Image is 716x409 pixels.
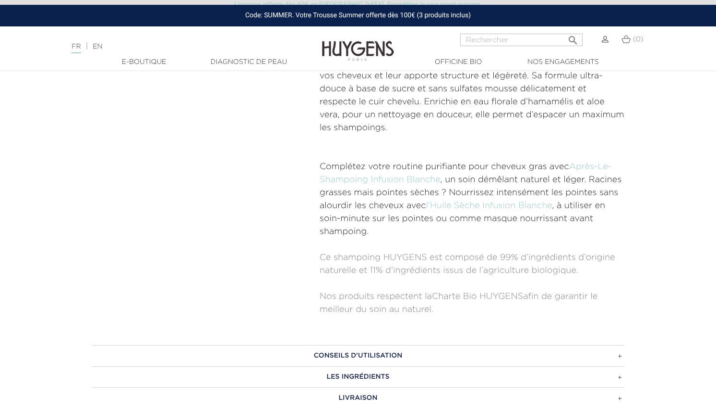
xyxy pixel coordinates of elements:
[92,366,624,387] a: LES INGRÉDIENTS
[432,292,523,301] a: Charte Bio HUYGENS
[93,43,102,50] a: EN
[92,345,624,366] a: CONSEILS D'UTILISATION
[320,292,597,314] span: Nos produits respectent la afin de garantir le meilleur du soin au naturel.
[67,41,291,52] div: |
[567,32,579,43] i: 
[633,36,644,43] span: (0)
[564,31,582,44] button: 
[460,34,583,46] input: Rechercher
[320,253,615,275] span: Ce shampoing HUYGENS est composé de 99% d’ingrédients d’origine naturelle et 11% d’ingrédients is...
[515,57,611,67] a: Nos engagements
[320,57,624,135] p: Ce shampoing naturel et bio sans silicones prend naturellement soin de vos cheveux et leur apport...
[96,57,192,67] a: E-Boutique
[426,201,552,210] a: l’Huile Sèche Infusion Blanche
[322,25,394,62] img: Huygens
[92,387,624,409] a: LIVRAISON
[72,43,81,53] a: FR
[201,57,297,67] a: Diagnostic de peau
[320,161,624,238] p: Complétez votre routine purifiante pour cheveux gras avec , un soin démêlant naturel et léger. Ra...
[410,57,506,67] a: Officine Bio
